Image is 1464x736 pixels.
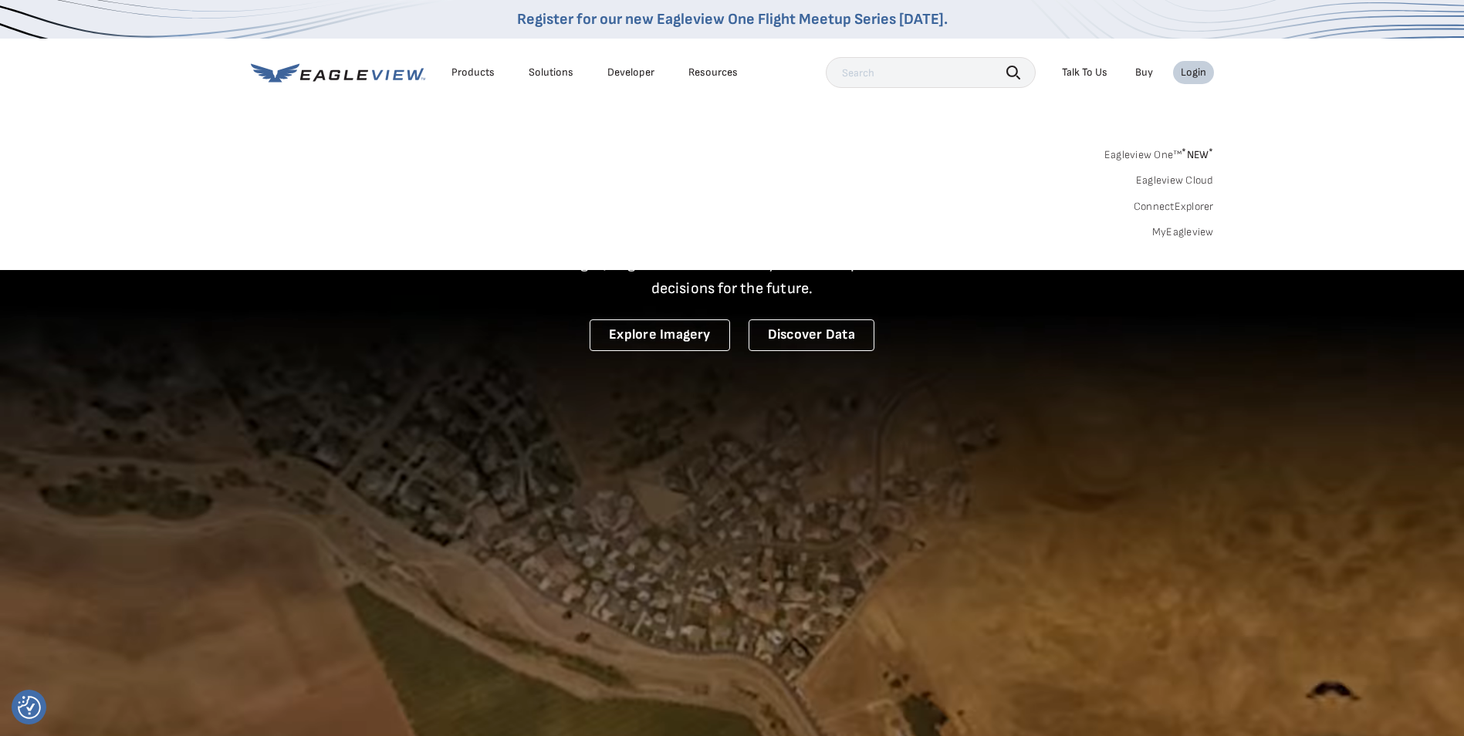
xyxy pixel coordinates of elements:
a: Register for our new Eagleview One Flight Meetup Series [DATE]. [517,10,948,29]
div: Products [451,66,495,79]
a: Discover Data [749,319,874,351]
button: Consent Preferences [18,696,41,719]
a: Eagleview One™*NEW* [1104,143,1214,161]
input: Search [826,57,1036,88]
div: Talk To Us [1062,66,1107,79]
a: Eagleview Cloud [1136,174,1214,187]
span: NEW [1182,148,1213,161]
a: Explore Imagery [590,319,730,351]
a: Developer [607,66,654,79]
div: Login [1181,66,1206,79]
img: Revisit consent button [18,696,41,719]
a: Buy [1135,66,1153,79]
a: MyEagleview [1152,225,1214,239]
a: ConnectExplorer [1134,200,1214,214]
div: Resources [688,66,738,79]
div: Solutions [529,66,573,79]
